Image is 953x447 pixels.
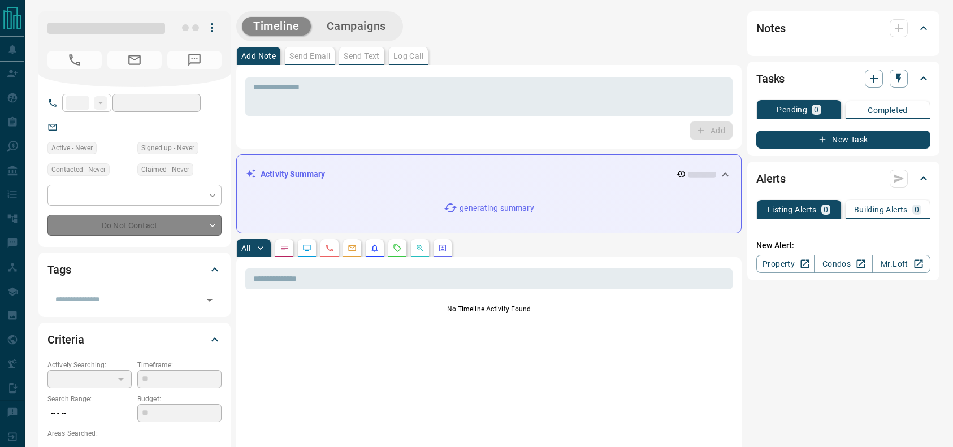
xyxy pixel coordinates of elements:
p: Timeframe: [137,360,222,370]
button: Campaigns [315,17,397,36]
svg: Listing Alerts [370,244,379,253]
a: Mr.Loft [872,255,930,273]
svg: Agent Actions [438,244,447,253]
p: Building Alerts [854,206,908,214]
div: Tasks [756,65,930,92]
p: No Timeline Activity Found [245,304,733,314]
svg: Lead Browsing Activity [302,244,311,253]
p: Add Note [241,52,276,60]
a: Property [756,255,815,273]
svg: Calls [325,244,334,253]
span: Claimed - Never [141,164,189,175]
div: Do Not Contact [47,215,222,236]
span: No Email [107,51,162,69]
p: generating summary [460,202,534,214]
span: No Number [47,51,102,69]
button: Open [202,292,218,308]
p: Actively Searching: [47,360,132,370]
p: Search Range: [47,394,132,404]
h2: Criteria [47,331,84,349]
button: New Task [756,131,930,149]
p: Activity Summary [261,168,325,180]
span: Active - Never [51,142,93,154]
div: Notes [756,15,930,42]
p: Budget: [137,394,222,404]
p: 0 [814,106,818,114]
a: Condos [814,255,872,273]
p: Areas Searched: [47,428,222,439]
p: 0 [915,206,919,214]
p: All [241,244,250,252]
svg: Requests [393,244,402,253]
p: -- - -- [47,404,132,423]
p: 0 [824,206,828,214]
a: -- [66,122,70,131]
button: Timeline [242,17,311,36]
span: No Number [167,51,222,69]
p: Listing Alerts [768,206,817,214]
div: Activity Summary [246,164,732,185]
svg: Notes [280,244,289,253]
h2: Alerts [756,170,786,188]
svg: Opportunities [415,244,424,253]
span: Signed up - Never [141,142,194,154]
h2: Tasks [756,70,785,88]
p: New Alert: [756,240,930,251]
div: Criteria [47,326,222,353]
p: Completed [868,106,908,114]
svg: Emails [348,244,357,253]
h2: Notes [756,19,786,37]
p: Pending [777,106,807,114]
h2: Tags [47,261,71,279]
div: Alerts [756,165,930,192]
div: Tags [47,256,222,283]
span: Contacted - Never [51,164,106,175]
